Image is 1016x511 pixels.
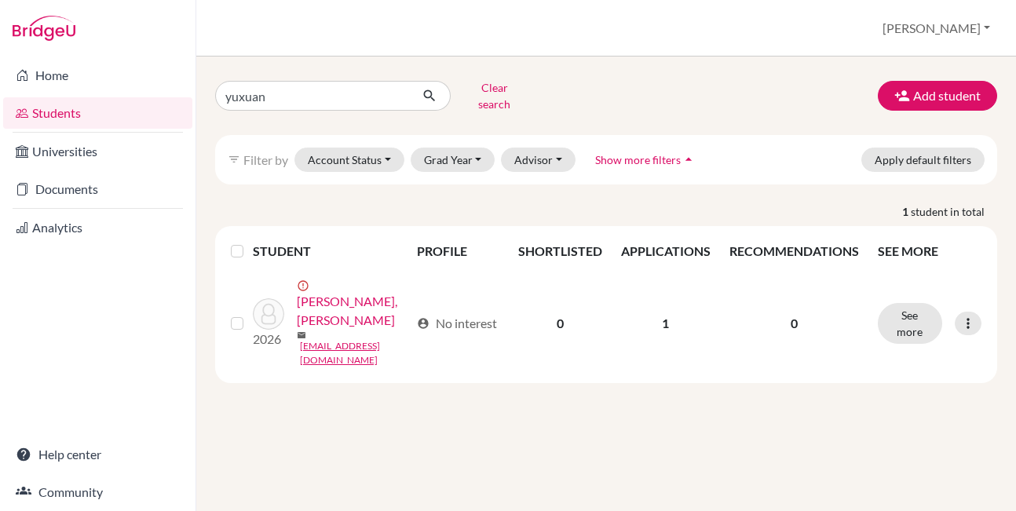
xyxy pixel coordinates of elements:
a: [EMAIL_ADDRESS][DOMAIN_NAME] [300,339,410,367]
a: [PERSON_NAME], [PERSON_NAME] [297,292,410,330]
td: 1 [612,270,720,377]
span: error_outline [297,279,312,292]
button: Show more filtersarrow_drop_up [582,148,710,172]
button: See more [878,303,942,344]
a: Analytics [3,212,192,243]
p: 0 [729,314,859,333]
a: Help center [3,439,192,470]
th: SEE MORE [868,232,991,270]
th: STUDENT [253,232,407,270]
a: Community [3,476,192,508]
button: Grad Year [411,148,495,172]
span: Show more filters [595,153,681,166]
div: No interest [417,314,497,333]
button: Apply default filters [861,148,985,172]
th: RECOMMENDATIONS [720,232,868,270]
img: Wen, Yuxuan [253,298,284,330]
img: Bridge-U [13,16,75,41]
i: filter_list [228,153,240,166]
th: APPLICATIONS [612,232,720,270]
a: Home [3,60,192,91]
i: arrow_drop_up [681,151,696,167]
span: Filter by [243,152,288,167]
td: 0 [509,270,612,377]
button: [PERSON_NAME] [875,13,997,43]
p: 2026 [253,330,284,349]
span: account_circle [417,317,429,330]
input: Find student by name... [215,81,410,111]
a: Documents [3,173,192,205]
th: PROFILE [407,232,509,270]
th: SHORTLISTED [509,232,612,270]
button: Account Status [294,148,404,172]
strong: 1 [902,203,911,220]
button: Clear search [451,75,538,116]
button: Add student [878,81,997,111]
span: student in total [911,203,997,220]
button: Advisor [501,148,576,172]
a: Universities [3,136,192,167]
a: Students [3,97,192,129]
span: mail [297,330,306,340]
